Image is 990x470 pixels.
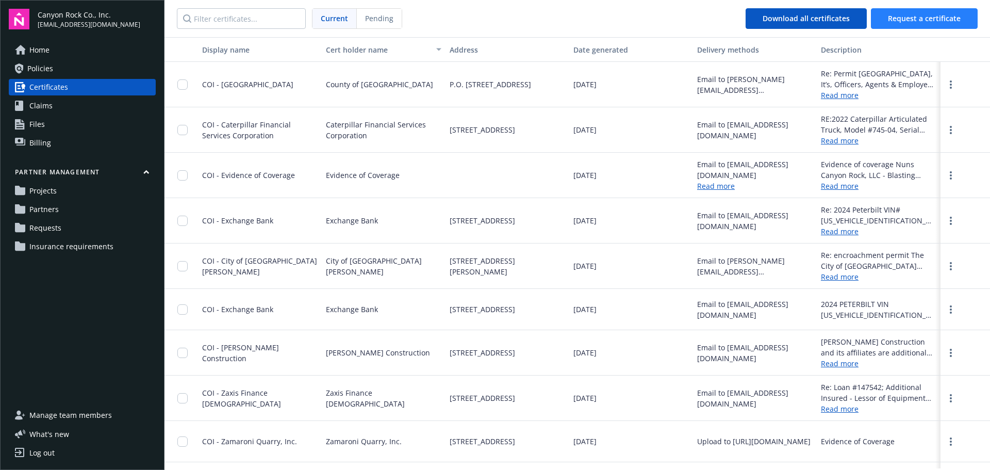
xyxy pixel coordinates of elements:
[357,9,402,28] span: Pending
[945,124,957,136] a: more
[821,44,936,55] div: Description
[177,261,188,271] input: Toggle Row Selected
[697,210,813,232] div: Email to [EMAIL_ADDRESS][DOMAIN_NAME]
[569,37,693,62] button: Date generated
[177,8,306,29] input: Filter certificates...
[817,37,940,62] button: Description
[945,392,957,404] a: more
[9,201,156,218] a: Partners
[450,79,531,90] span: P.O. [STREET_ADDRESS]
[450,436,515,447] span: [STREET_ADDRESS]
[573,347,597,358] span: [DATE]
[573,44,689,55] div: Date generated
[445,37,569,62] button: Address
[821,135,936,146] a: Read more
[821,68,936,90] div: Re: Permit [GEOGRAPHIC_DATA], It’s, Officers, Agents & Employees Per attached policy endorsement ...
[697,181,735,191] a: Read more
[198,37,322,62] button: Display name
[821,114,936,135] div: RE:2022 Caterpillar Articulated Truck, Model #745-04, Serial #3T603815, Value: $570,187.08 Caterp...
[821,159,936,181] div: Evidence of coverage Nuns Canyon Rock, LLC - Blasting [DEMOGRAPHIC_DATA] Job - [STREET_ADDRESS]
[177,393,188,403] input: Toggle Row Selected
[945,78,957,91] a: more
[821,226,936,237] a: Read more
[821,336,936,358] div: [PERSON_NAME] Construction and its affiliates are additional insured when required by written con...
[9,238,156,255] a: Insurance requirements
[821,299,936,320] div: 2024 PETERBILT VIN [US_VEHICLE_IDENTIFICATION_NUMBER] Loan 88651
[326,79,433,90] span: County of [GEOGRAPHIC_DATA]
[821,436,895,447] div: Evidence of Coverage
[29,407,112,424] span: Manage team members
[177,348,188,358] input: Toggle Row Selected
[38,9,140,20] span: Canyon Rock Co., Inc.
[326,387,441,409] span: Zaxis Finance [DEMOGRAPHIC_DATA]
[326,255,441,277] span: City of [GEOGRAPHIC_DATA][PERSON_NAME]
[573,436,597,447] span: [DATE]
[202,256,317,277] span: COI - City of [GEOGRAPHIC_DATA][PERSON_NAME]
[29,98,53,114] span: Claims
[29,183,57,199] span: Projects
[326,44,430,55] div: Cert holder name
[693,37,817,62] button: Delivery methods
[29,201,59,218] span: Partners
[697,387,813,409] div: Email to [EMAIL_ADDRESS][DOMAIN_NAME]
[202,304,273,314] span: COI - Exchange Bank
[697,436,811,447] div: Upload to [URL][DOMAIN_NAME]
[573,170,597,181] span: [DATE]
[29,116,45,133] span: Files
[450,393,515,403] span: [STREET_ADDRESS]
[29,42,49,58] span: Home
[450,215,515,226] span: [STREET_ADDRESS]
[326,304,378,315] span: Exchange Bank
[326,170,400,181] span: Evidence of Coverage
[573,79,597,90] span: [DATE]
[821,271,936,282] a: Read more
[697,255,813,277] div: Email to [PERSON_NAME][EMAIL_ADDRESS][PERSON_NAME][DOMAIN_NAME]
[697,74,813,95] div: Email to [PERSON_NAME][EMAIL_ADDRESS][DOMAIN_NAME]
[573,261,597,271] span: [DATE]
[450,255,565,277] span: [STREET_ADDRESS][PERSON_NAME]
[202,343,279,363] span: COI - [PERSON_NAME] Construction
[27,60,53,77] span: Policies
[821,204,936,226] div: Re: 2024 Peterbilt VIN# [US_VEHICLE_IDENTIFICATION_NUMBER]. Exchange Bank is loss payee as respec...
[29,220,61,236] span: Requests
[945,260,957,272] a: more
[9,60,156,77] a: Policies
[945,435,957,448] a: more
[821,181,936,191] a: Read more
[697,299,813,320] div: Email to [EMAIL_ADDRESS][DOMAIN_NAME]
[326,347,430,358] span: [PERSON_NAME] Construction
[450,347,515,358] span: [STREET_ADDRESS]
[177,79,188,90] input: Toggle Row Selected
[697,342,813,364] div: Email to [EMAIL_ADDRESS][DOMAIN_NAME]
[29,445,55,461] div: Log out
[9,168,156,181] button: Partner management
[9,98,156,114] a: Claims
[326,436,402,447] span: Zamaroni Quarry, Inc.
[365,13,393,24] span: Pending
[326,215,378,226] span: Exchange Bank
[821,358,936,369] a: Read more
[202,170,295,180] span: COI - Evidence of Coverage
[9,79,156,95] a: Certificates
[945,303,957,316] a: more
[322,37,445,62] button: Cert holder name
[321,13,348,24] span: Current
[177,216,188,226] input: Toggle Row Selected
[871,8,978,29] button: Request a certificate
[29,135,51,151] span: Billing
[202,79,293,89] span: COI - [GEOGRAPHIC_DATA]
[888,13,961,23] span: Request a certificate
[202,44,318,55] div: Display name
[821,90,936,101] a: Read more
[9,220,156,236] a: Requests
[9,183,156,199] a: Projects
[9,42,156,58] a: Home
[177,170,188,181] input: Toggle Row Selected
[9,407,156,424] a: Manage team members
[697,159,813,181] div: Email to [EMAIL_ADDRESS][DOMAIN_NAME]
[821,382,936,403] div: Re: Loan #147542; Additional Insured - Lessor of Equipment endorsement attached as respects the b...
[697,44,813,55] div: Delivery methods
[450,124,515,135] span: [STREET_ADDRESS]
[9,135,156,151] a: Billing
[29,79,68,95] span: Certificates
